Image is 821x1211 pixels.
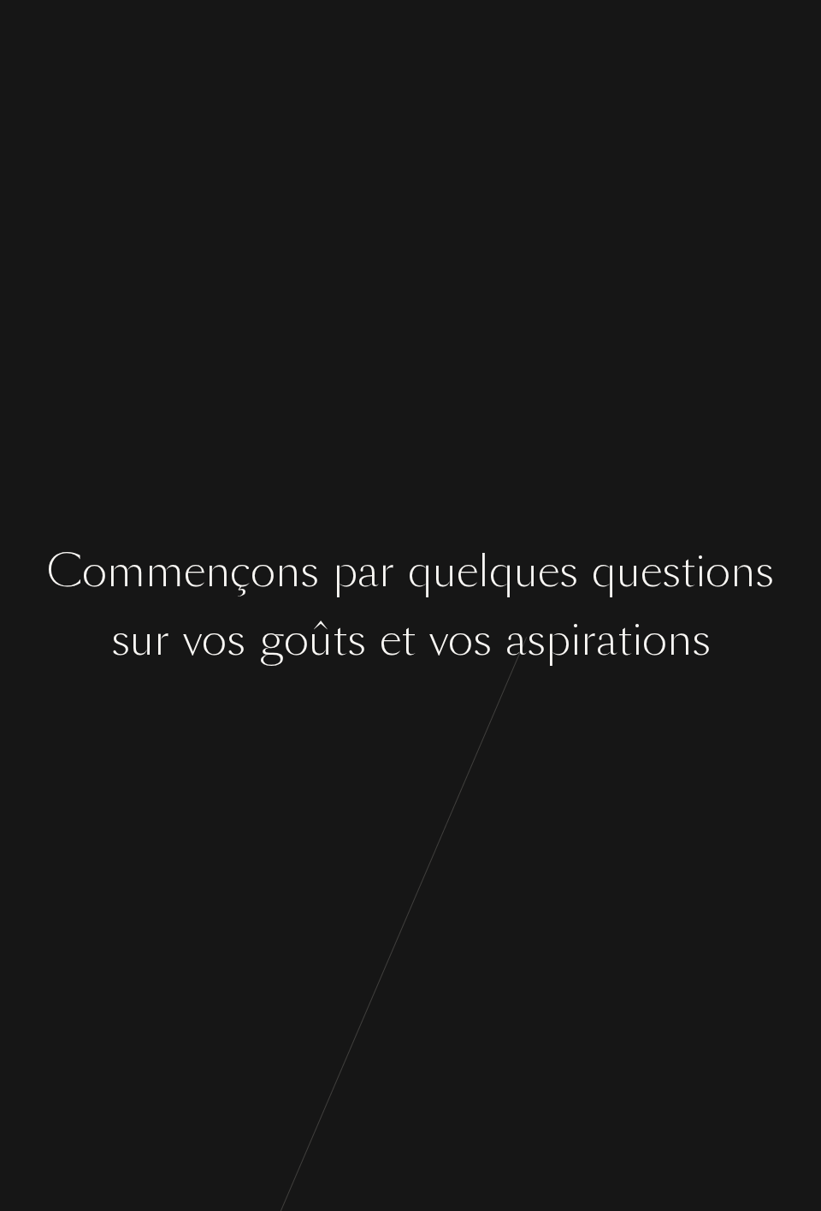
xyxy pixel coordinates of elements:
[183,608,202,672] div: v
[333,539,357,603] div: p
[592,539,617,603] div: q
[617,608,632,672] div: t
[145,539,184,603] div: m
[107,539,145,603] div: m
[581,608,596,672] div: r
[82,539,107,603] div: o
[642,608,667,672] div: o
[755,539,774,603] div: s
[433,539,457,603] div: u
[130,608,154,672] div: u
[300,539,319,603] div: s
[546,608,570,672] div: p
[457,539,478,603] div: e
[681,539,695,603] div: t
[408,539,433,603] div: q
[632,608,642,672] div: i
[275,539,300,603] div: n
[489,539,514,603] div: q
[505,608,527,672] div: a
[448,608,473,672] div: o
[309,608,333,672] div: û
[527,608,546,672] div: s
[641,539,662,603] div: e
[538,539,559,603] div: e
[202,608,227,672] div: o
[662,539,681,603] div: s
[695,539,706,603] div: i
[692,608,711,672] div: s
[570,608,581,672] div: i
[230,539,251,603] div: ç
[706,539,730,603] div: o
[473,608,492,672] div: s
[347,608,366,672] div: s
[205,539,230,603] div: n
[259,608,284,672] div: g
[478,539,489,603] div: l
[333,608,347,672] div: t
[380,608,401,672] div: e
[514,539,538,603] div: u
[184,539,205,603] div: e
[730,539,755,603] div: n
[379,539,394,603] div: r
[667,608,692,672] div: n
[559,539,578,603] div: s
[401,608,416,672] div: t
[111,608,130,672] div: s
[357,539,379,603] div: a
[251,539,275,603] div: o
[47,539,82,603] div: C
[617,539,641,603] div: u
[284,608,309,672] div: o
[596,608,617,672] div: a
[227,608,245,672] div: s
[429,608,448,672] div: v
[154,608,169,672] div: r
